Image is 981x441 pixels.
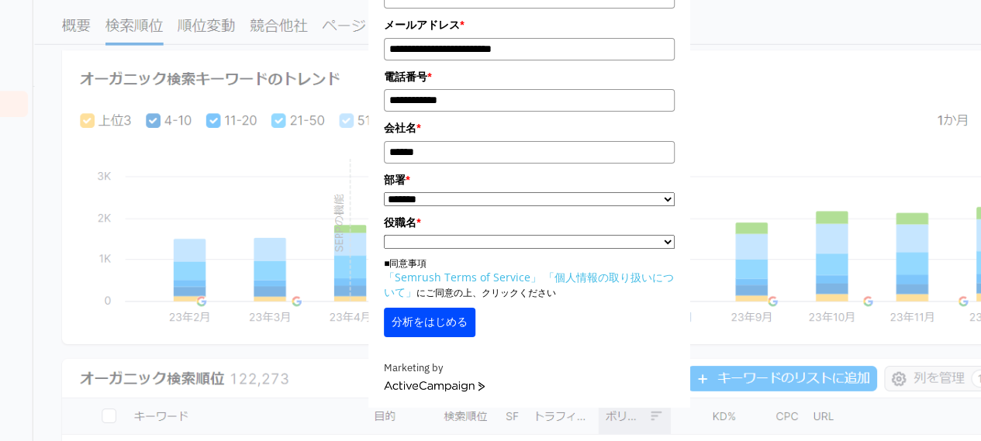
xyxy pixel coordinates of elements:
[384,171,675,188] label: 部署
[384,119,675,136] label: 会社名
[384,257,675,300] p: ■同意事項 にご同意の上、クリックください
[384,68,675,85] label: 電話番号
[384,270,674,299] a: 「個人情報の取り扱いについて」
[384,16,675,33] label: メールアドレス
[384,308,475,337] button: 分析をはじめる
[384,214,675,231] label: 役職名
[384,270,541,284] a: 「Semrush Terms of Service」
[384,360,675,377] div: Marketing by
